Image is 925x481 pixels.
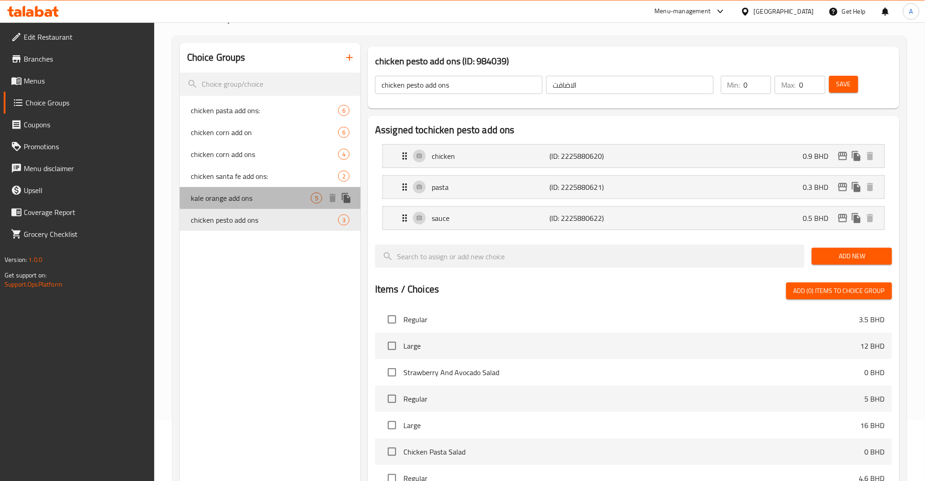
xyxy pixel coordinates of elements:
[4,201,155,223] a: Coverage Report
[24,185,147,196] span: Upsell
[375,282,439,296] h2: Items / Choices
[865,393,885,404] p: 5 BHD
[403,314,859,325] span: Regular
[339,150,349,159] span: 4
[382,416,402,435] span: Select choice
[4,179,155,201] a: Upsell
[803,151,836,162] p: 0.9 BHD
[383,207,884,230] div: Expand
[4,92,155,114] a: Choice Groups
[339,106,349,115] span: 6
[338,127,350,138] div: Choices
[863,180,877,194] button: delete
[382,336,402,356] span: Select choice
[180,187,361,209] div: kale orange add ons5deleteduplicate
[24,141,147,152] span: Promotions
[338,214,350,225] div: Choices
[382,389,402,408] span: Select choice
[382,363,402,382] span: Select choice
[655,6,711,17] div: Menu-management
[727,79,740,90] p: Min:
[375,141,892,172] li: Expand
[191,127,338,138] span: chicken corn add on
[4,48,155,70] a: Branches
[180,209,361,231] div: chicken pesto add ons3
[24,163,147,174] span: Menu disclaimer
[781,79,795,90] p: Max:
[786,282,892,299] button: Add (0) items to choice group
[26,97,147,108] span: Choice Groups
[861,420,885,431] p: 16 BHD
[403,393,865,404] span: Regular
[340,191,353,205] button: duplicate
[803,182,836,193] p: 0.3 BHD
[339,216,349,225] span: 3
[836,211,850,225] button: edit
[339,172,349,181] span: 2
[836,149,850,163] button: edit
[865,367,885,378] p: 0 BHD
[5,254,27,266] span: Version:
[191,193,311,204] span: kale orange add ons
[812,248,892,265] button: Add New
[865,446,885,457] p: 0 BHD
[382,442,402,461] span: Select choice
[4,136,155,157] a: Promotions
[836,78,851,90] span: Save
[375,54,892,68] h3: chicken pesto add ons (ID: 984039)
[550,151,628,162] p: (ID: 2225880620)
[191,149,338,160] span: chicken corn add ons
[375,172,892,203] li: Expand
[375,123,892,137] h2: Assigned to chicken pesto add ons
[432,151,549,162] p: chicken
[550,213,628,224] p: (ID: 2225880622)
[383,176,884,199] div: Expand
[191,171,338,182] span: chicken santa fe add ons:
[4,114,155,136] a: Coupons
[5,269,47,281] span: Get support on:
[850,180,863,194] button: duplicate
[861,340,885,351] p: 12 BHD
[383,145,884,167] div: Expand
[803,213,836,224] p: 0.5 BHD
[859,314,885,325] p: 3.5 BHD
[550,182,628,193] p: (ID: 2225880621)
[24,31,147,42] span: Edit Restaurant
[24,229,147,240] span: Grocery Checklist
[432,182,549,193] p: pasta
[4,70,155,92] a: Menus
[403,367,865,378] span: Strawberry And Avocado Salad
[403,420,861,431] span: Large
[850,211,863,225] button: duplicate
[836,180,850,194] button: edit
[850,149,863,163] button: duplicate
[180,143,361,165] div: chicken corn add ons4
[326,191,340,205] button: delete
[5,278,63,290] a: Support.OpsPlatform
[338,149,350,160] div: Choices
[382,310,402,329] span: Select choice
[829,76,858,93] button: Save
[24,119,147,130] span: Coupons
[180,121,361,143] div: chicken corn add on6
[375,245,805,268] input: search
[28,254,42,266] span: 1.0.0
[191,214,338,225] span: chicken pesto add ons
[24,207,147,218] span: Coverage Report
[339,128,349,137] span: 6
[311,194,322,203] span: 5
[819,251,884,262] span: Add New
[180,165,361,187] div: chicken santa fe add ons:2
[403,340,861,351] span: Large
[754,6,814,16] div: [GEOGRAPHIC_DATA]
[432,213,549,224] p: sauce
[4,157,155,179] a: Menu disclaimer
[4,26,155,48] a: Edit Restaurant
[863,149,877,163] button: delete
[375,203,892,234] li: Expand
[191,105,338,116] span: chicken pasta add ons:
[180,73,361,96] input: search
[403,446,865,457] span: Chicken Pasta Salad
[909,6,913,16] span: A
[180,99,361,121] div: chicken pasta add ons:6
